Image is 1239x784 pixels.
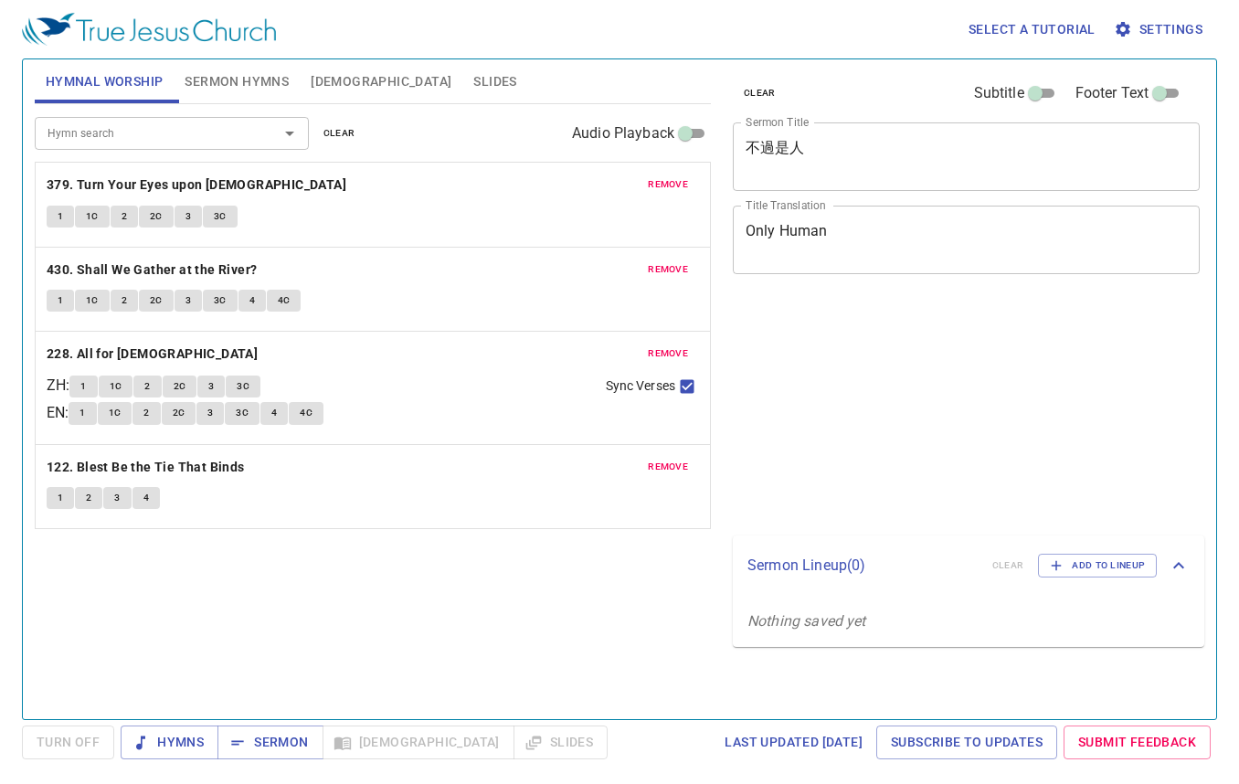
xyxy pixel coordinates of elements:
[103,487,131,509] button: 3
[311,70,451,93] span: [DEMOGRAPHIC_DATA]
[163,376,197,397] button: 2C
[648,459,688,475] span: remove
[133,376,161,397] button: 2
[47,375,69,397] p: ZH :
[277,121,302,146] button: Open
[238,290,266,312] button: 4
[47,456,248,479] button: 122. Blest Be the Tie That Binds
[47,487,74,509] button: 1
[473,70,516,93] span: Slides
[47,290,74,312] button: 1
[135,731,204,754] span: Hymns
[58,292,63,309] span: 1
[150,208,163,225] span: 2C
[648,176,688,193] span: remove
[86,292,99,309] span: 1C
[196,402,224,424] button: 3
[648,261,688,278] span: remove
[98,402,132,424] button: 1C
[75,487,102,509] button: 2
[725,731,863,754] span: Last updated [DATE]
[271,405,277,421] span: 4
[637,259,699,281] button: remove
[150,292,163,309] span: 2C
[606,376,675,396] span: Sync Verses
[58,490,63,506] span: 1
[208,378,214,395] span: 3
[69,402,96,424] button: 1
[162,402,196,424] button: 2C
[110,378,122,395] span: 1C
[132,487,160,509] button: 4
[214,208,227,225] span: 3C
[111,290,138,312] button: 2
[132,402,160,424] button: 2
[143,405,149,421] span: 2
[746,222,1187,257] textarea: Only Human
[1050,557,1145,574] span: Add to Lineup
[891,731,1043,754] span: Subscribe to Updates
[139,290,174,312] button: 2C
[249,292,255,309] span: 4
[637,174,699,196] button: remove
[69,376,97,397] button: 1
[22,13,276,46] img: True Jesus Church
[197,376,225,397] button: 3
[289,402,323,424] button: 4C
[79,405,85,421] span: 1
[733,535,1204,596] div: Sermon Lineup(0)clearAdd to Lineup
[1064,726,1211,759] a: Submit Feedback
[122,208,127,225] span: 2
[185,208,191,225] span: 3
[203,290,238,312] button: 3C
[174,378,186,395] span: 2C
[47,456,245,479] b: 122. Blest Be the Tie That Binds
[144,378,150,395] span: 2
[175,206,202,228] button: 3
[733,82,787,104] button: clear
[237,378,249,395] span: 3C
[217,726,323,759] button: Sermon
[86,208,99,225] span: 1C
[747,612,866,630] i: Nothing saved yet
[86,490,91,506] span: 2
[236,405,249,421] span: 3C
[300,405,312,421] span: 4C
[143,490,149,506] span: 4
[1038,554,1157,577] button: Add to Lineup
[1110,13,1210,47] button: Settings
[47,206,74,228] button: 1
[47,174,350,196] button: 379. Turn Your Eyes upon [DEMOGRAPHIC_DATA]
[173,405,185,421] span: 2C
[969,18,1096,41] span: Select a tutorial
[47,259,260,281] button: 430. Shall We Gather at the River?
[648,345,688,362] span: remove
[109,405,122,421] span: 1C
[746,139,1187,174] textarea: 不過是人
[139,206,174,228] button: 2C
[46,70,164,93] span: Hymnal Worship
[75,290,110,312] button: 1C
[175,290,202,312] button: 3
[637,456,699,478] button: remove
[47,259,258,281] b: 430. Shall We Gather at the River?
[226,376,260,397] button: 3C
[111,206,138,228] button: 2
[974,82,1024,104] span: Subtitle
[99,376,133,397] button: 1C
[744,85,776,101] span: clear
[323,125,355,142] span: clear
[214,292,227,309] span: 3C
[232,731,308,754] span: Sermon
[80,378,86,395] span: 1
[47,343,258,366] b: 228. All for [DEMOGRAPHIC_DATA]
[114,490,120,506] span: 3
[747,555,978,577] p: Sermon Lineup ( 0 )
[121,726,218,759] button: Hymns
[725,293,1108,528] iframe: from-child
[122,292,127,309] span: 2
[75,206,110,228] button: 1C
[185,292,191,309] span: 3
[207,405,213,421] span: 3
[203,206,238,228] button: 3C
